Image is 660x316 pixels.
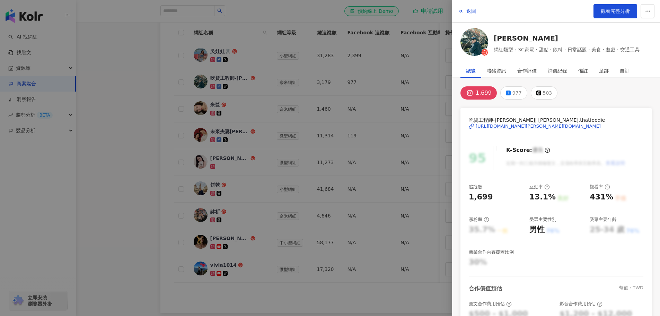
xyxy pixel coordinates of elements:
button: 1,699 [460,86,497,100]
button: 503 [531,86,558,100]
div: 自訂 [620,64,630,78]
div: 觀看率 [590,184,610,190]
div: 13.1% [529,192,556,203]
span: 網紅類型：3C家電 · 甜點 · 飲料 · 日常話題 · 美食 · 遊戲 · 交通工具 [494,46,640,53]
span: 返回 [466,8,476,14]
a: KOL Avatar [460,28,488,58]
div: 受眾主要性別 [529,216,556,223]
div: 影音合作費用預估 [560,301,602,307]
button: 977 [500,86,527,100]
div: 1,699 [476,88,492,98]
div: 備註 [578,64,588,78]
div: 1,699 [469,192,493,203]
div: 男性 [529,224,545,235]
div: K-Score : [506,146,550,154]
div: 977 [512,88,522,98]
a: 觀看完整分析 [593,4,637,18]
div: 合作評價 [517,64,537,78]
div: 足跡 [599,64,609,78]
div: 幣值：TWD [619,285,643,292]
span: 觀看完整分析 [601,8,630,14]
a: [URL][DOMAIN_NAME][PERSON_NAME][DOMAIN_NAME] [469,123,643,129]
div: 503 [543,88,552,98]
div: 漲粉率 [469,216,489,223]
div: 總覽 [466,64,476,78]
div: 商業合作內容覆蓋比例 [469,249,514,255]
div: 互動率 [529,184,550,190]
div: 受眾主要年齡 [590,216,617,223]
div: [URL][DOMAIN_NAME][PERSON_NAME][DOMAIN_NAME] [476,123,601,129]
div: 431% [590,192,613,203]
div: 聯絡資訊 [487,64,506,78]
span: 吃貨工程師-[PERSON_NAME]| [PERSON_NAME].thatfoodie [469,116,643,124]
img: KOL Avatar [460,28,488,56]
div: 追蹤數 [469,184,482,190]
div: 詢價紀錄 [548,64,567,78]
a: [PERSON_NAME] [494,33,640,43]
div: 合作價值預估 [469,285,502,292]
div: 圖文合作費用預估 [469,301,512,307]
button: 返回 [458,4,476,18]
